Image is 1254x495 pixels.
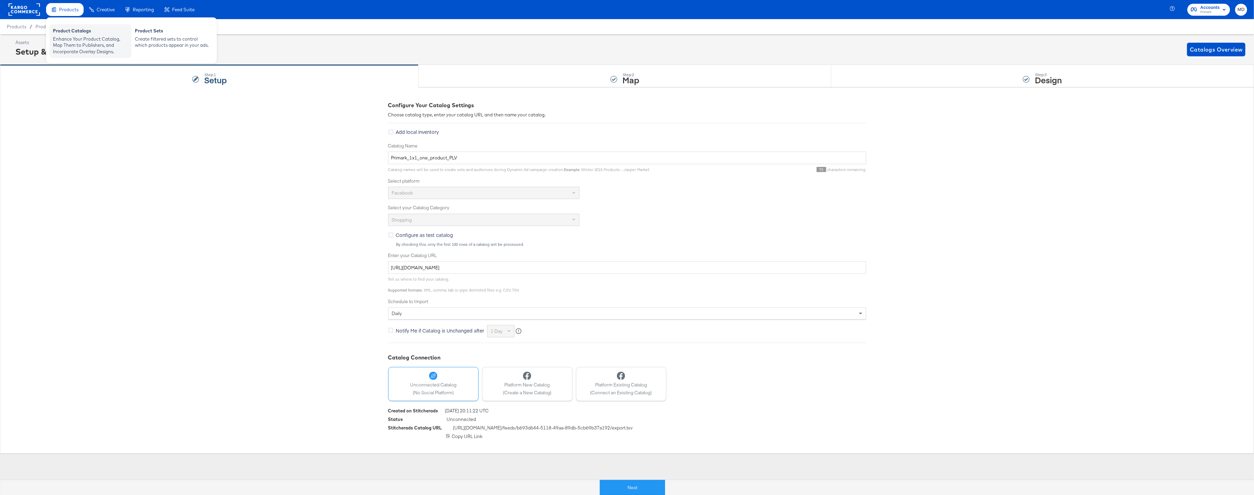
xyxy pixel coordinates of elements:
[392,217,412,223] span: Shopping
[1200,10,1220,15] span: Primark
[410,382,456,388] span: Unconnected Catalog
[396,327,484,334] span: Notify Me if Catalog is Unchanged after
[388,167,650,172] span: Catalog names will be used to create sets and audiences during Dynamic Ad campaign creation. : Wi...
[388,261,866,274] input: Enter Catalog URL, e.g. http://www.example.com/products.xml
[622,74,639,85] strong: Map
[392,190,413,196] span: Facebook
[564,167,580,172] strong: Example
[388,152,866,164] input: Name your catalog e.g. My Dynamic Product Catalog
[388,277,520,293] span: Tell us where to find your catalog. : XML, comma, tab or pipe delimited files e.g. CSV, TSV.
[491,328,503,334] span: 1 day
[1187,43,1245,56] button: Catalogs Overview
[388,425,442,431] div: Stitcherads Catalog URL
[388,408,438,414] div: Created on Stitcherads
[392,310,402,316] span: daily
[1200,4,1220,11] span: Accounts
[445,408,489,416] span: [DATE] 20:11:22 UTC
[388,367,479,401] button: Unconnected Catalog(No Social Platform)
[622,72,639,77] div: Step: 2
[396,231,453,238] span: Configure as test catalog
[388,433,866,440] div: Copy URL Link
[388,143,866,149] label: Catalog Name
[388,354,866,362] div: Catalog Connection
[482,367,573,401] button: Platform New Catalog(Create a New Catalog)
[388,416,403,423] div: Status
[576,367,666,401] button: Platform Existing Catalog(Connect an Existing Catalog)
[15,39,101,46] div: Assets
[1035,74,1062,85] strong: Design
[396,242,866,247] div: By checking this, only the first 100 rows of a catalog will be processed.
[388,287,422,293] strong: Supported formats
[204,74,227,85] strong: Setup
[410,390,456,396] span: (No Social Platform)
[503,390,551,396] span: (Create a New Catalog)
[133,7,154,12] span: Reporting
[26,24,36,29] span: /
[1190,45,1243,54] span: Catalogs Overview
[447,416,476,425] span: Unconnected
[388,178,866,184] label: Select platform
[59,7,79,12] span: Products
[590,390,652,396] span: (Connect an Existing Catalog)
[650,167,866,172] div: characters remaining
[1187,4,1230,16] button: AccountsPrimark
[7,24,26,29] span: Products
[396,128,439,135] span: Add local inventory
[172,7,195,12] span: Feed Suite
[590,382,652,388] span: Platform Existing Catalog
[1235,4,1247,16] button: MD
[1035,72,1062,77] div: Step: 3
[204,72,227,77] div: Step: 1
[1238,6,1244,14] span: MD
[36,24,73,29] a: Product Catalogs
[817,167,826,172] span: 73
[388,112,866,118] div: Choose catalog type, enter your catalog URL and then name your catalog.
[97,7,115,12] span: Creative
[388,204,866,211] label: Select your Catalog Category
[15,46,101,57] div: Setup & Map Catalog
[388,298,866,305] label: Schedule to Import
[388,252,866,259] label: Enter your Catalog URL
[453,425,633,433] span: [URL][DOMAIN_NAME] /feeds/ b693d644-5118-49aa-89db-5cb69b37a192 /export.tsv
[503,382,551,388] span: Platform New Catalog
[388,101,866,109] div: Configure Your Catalog Settings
